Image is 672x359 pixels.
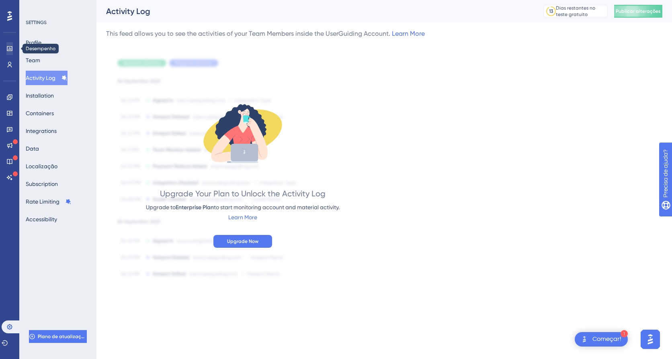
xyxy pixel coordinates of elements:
font: Rate Limiting [26,197,59,206]
div: 13 [549,8,553,14]
button: Installation [26,88,54,103]
div: Upgrade to to start monitoring account and material activity. [146,202,340,212]
span: Plano de atualização [38,333,87,340]
button: Plano de atualização [29,330,87,343]
div: This feed allows you to see the activities of your Team Members inside the UserGuiding Account. [106,29,425,39]
button: Accessibility [26,212,57,226]
span: Upgrade Now [227,238,258,245]
button: Localização [26,159,57,173]
div: Abra o Get Started! lista de verificação, módulos restantes: 1 [575,332,628,347]
div: SETTINGS [26,19,91,26]
div: 1 [621,330,628,337]
button: Data [26,141,39,156]
button: Team [26,53,40,67]
button: Profile [26,35,41,50]
button: Rate Limiting [26,194,72,209]
button: Subscription [26,177,58,191]
iframe: UserGuiding AI Assistant Launcher [638,327,662,351]
button: Activity Log [26,71,68,85]
font: Activity Log [26,73,55,83]
div: Upgrade Your Plan to Unlock the Activity Log [160,188,326,199]
div: Começar! [592,335,621,344]
div: Activity Log [106,6,523,17]
span: Publicar alterações [616,8,661,14]
button: Integrations [26,124,57,138]
span: Precisa de ajuda? [19,2,67,12]
a: Learn More [228,214,257,220]
button: Upgrade Now [213,235,272,248]
div: Dias restantes no teste gratuito [556,5,605,18]
button: Containers [26,106,54,120]
span: Enterprise Plan [176,204,214,211]
a: Learn More [392,30,425,37]
button: Publicar alterações [614,5,662,18]
img: texto alternativo de imagem do iniciador [580,335,589,344]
